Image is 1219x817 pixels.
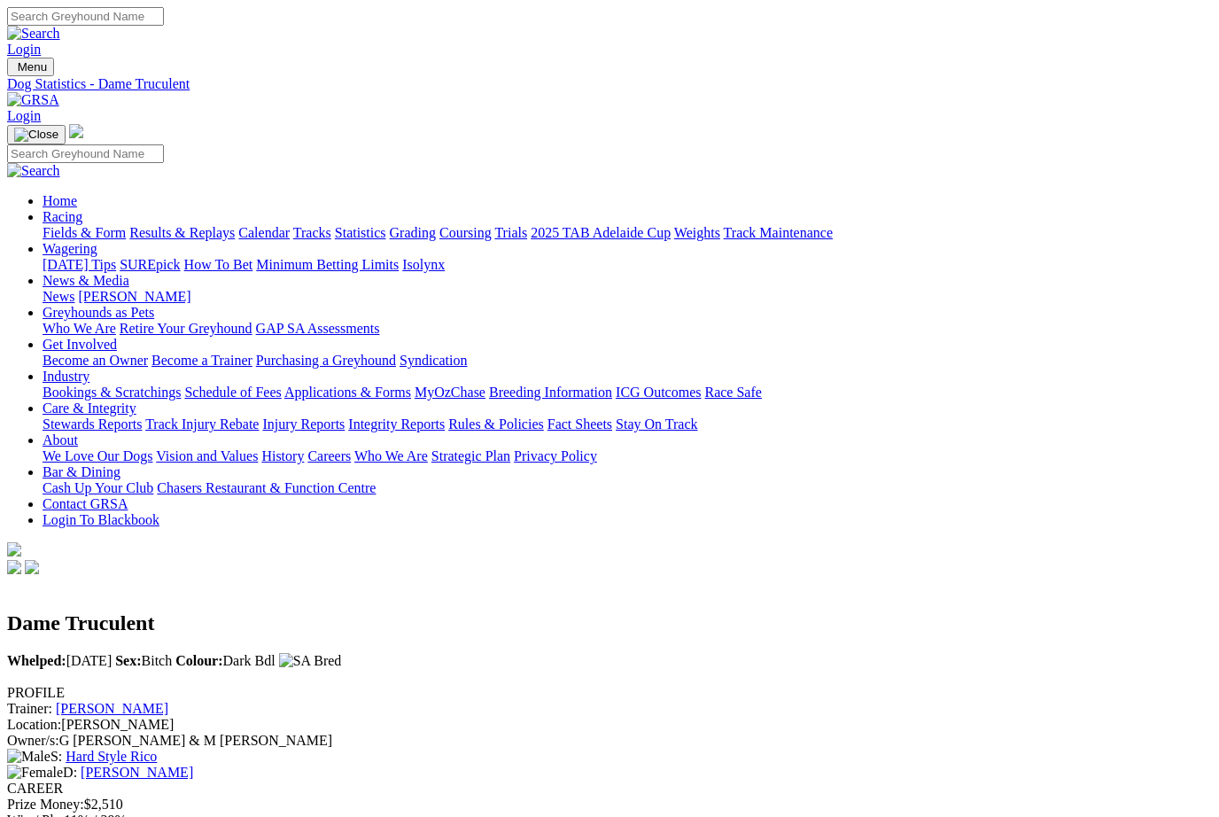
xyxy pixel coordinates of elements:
[7,717,61,732] span: Location:
[120,257,180,272] a: SUREpick
[25,560,39,574] img: twitter.svg
[616,385,701,400] a: ICG Outcomes
[43,432,78,447] a: About
[129,225,235,240] a: Results & Replays
[262,416,345,432] a: Injury Reports
[402,257,445,272] a: Isolynx
[43,496,128,511] a: Contact GRSA
[156,448,258,463] a: Vision and Values
[293,225,331,240] a: Tracks
[120,321,252,336] a: Retire Your Greyhound
[415,385,485,400] a: MyOzChase
[354,448,428,463] a: Who We Are
[43,225,1212,241] div: Racing
[514,448,597,463] a: Privacy Policy
[7,781,1212,797] div: CAREER
[43,209,82,224] a: Racing
[43,225,126,240] a: Fields & Form
[7,42,41,57] a: Login
[157,480,376,495] a: Chasers Restaurant & Function Centre
[7,125,66,144] button: Toggle navigation
[7,92,59,108] img: GRSA
[7,765,77,780] span: D:
[7,144,164,163] input: Search
[348,416,445,432] a: Integrity Reports
[284,385,411,400] a: Applications & Forms
[238,225,290,240] a: Calendar
[43,353,148,368] a: Become an Owner
[704,385,761,400] a: Race Safe
[43,401,136,416] a: Care & Integrity
[7,701,52,716] span: Trainer:
[14,128,58,142] img: Close
[115,653,141,668] b: Sex:
[43,448,1212,464] div: About
[7,765,63,781] img: Female
[390,225,436,240] a: Grading
[724,225,833,240] a: Track Maintenance
[145,416,259,432] a: Track Injury Rebate
[43,321,1212,337] div: Greyhounds as Pets
[7,717,1212,733] div: [PERSON_NAME]
[7,611,1212,635] h2: Dame Truculent
[43,257,116,272] a: [DATE] Tips
[7,58,54,76] button: Toggle navigation
[7,797,1212,813] div: $2,510
[7,749,50,765] img: Male
[78,289,190,304] a: [PERSON_NAME]
[616,416,697,432] a: Stay On Track
[531,225,671,240] a: 2025 TAB Adelaide Cup
[494,225,527,240] a: Trials
[43,416,142,432] a: Stewards Reports
[448,416,544,432] a: Rules & Policies
[7,733,1212,749] div: G [PERSON_NAME] & M [PERSON_NAME]
[43,289,1212,305] div: News & Media
[151,353,252,368] a: Become a Trainer
[256,257,399,272] a: Minimum Betting Limits
[43,480,153,495] a: Cash Up Your Club
[7,26,60,42] img: Search
[184,385,281,400] a: Schedule of Fees
[18,60,47,74] span: Menu
[7,7,164,26] input: Search
[7,76,1212,92] div: Dog Statistics - Dame Truculent
[7,653,66,668] b: Whelped:
[7,685,1212,701] div: PROFILE
[43,305,154,320] a: Greyhounds as Pets
[7,653,112,668] span: [DATE]
[43,464,120,479] a: Bar & Dining
[43,512,159,527] a: Login To Blackbook
[43,416,1212,432] div: Care & Integrity
[66,749,157,764] a: Hard Style Rico
[256,321,380,336] a: GAP SA Assessments
[7,560,21,574] img: facebook.svg
[7,749,62,764] span: S:
[7,542,21,556] img: logo-grsa-white.png
[56,701,168,716] a: [PERSON_NAME]
[43,257,1212,273] div: Wagering
[431,448,510,463] a: Strategic Plan
[7,733,59,748] span: Owner/s:
[69,124,83,138] img: logo-grsa-white.png
[256,353,396,368] a: Purchasing a Greyhound
[43,321,116,336] a: Who We Are
[279,653,342,669] img: SA Bred
[115,653,172,668] span: Bitch
[43,193,77,208] a: Home
[43,369,89,384] a: Industry
[547,416,612,432] a: Fact Sheets
[175,653,275,668] span: Dark Bdl
[184,257,253,272] a: How To Bet
[43,480,1212,496] div: Bar & Dining
[489,385,612,400] a: Breeding Information
[43,385,1212,401] div: Industry
[7,163,60,179] img: Search
[674,225,720,240] a: Weights
[43,337,117,352] a: Get Involved
[335,225,386,240] a: Statistics
[43,273,129,288] a: News & Media
[43,385,181,400] a: Bookings & Scratchings
[81,765,193,780] a: [PERSON_NAME]
[43,448,152,463] a: We Love Our Dogs
[307,448,351,463] a: Careers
